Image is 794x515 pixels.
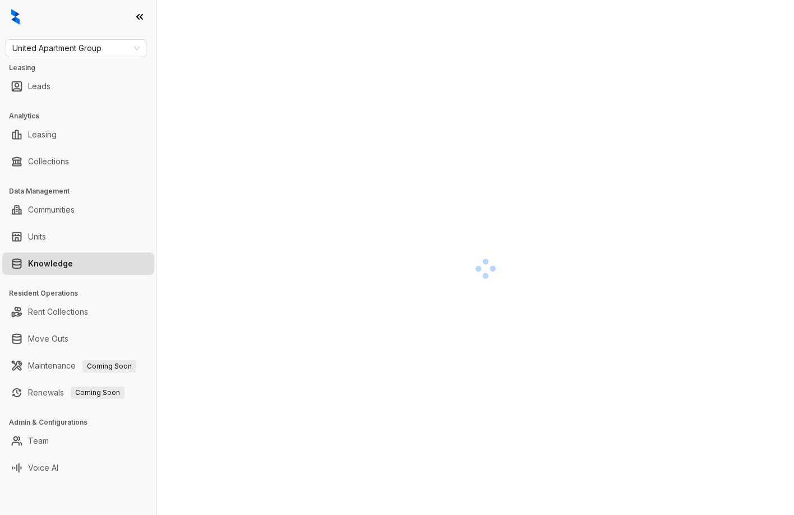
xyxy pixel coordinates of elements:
h3: Analytics [9,111,156,121]
li: Leads [2,75,154,98]
span: Coming Soon [71,387,124,399]
span: Coming Soon [82,360,136,373]
li: Renewals [2,381,154,404]
li: Units [2,226,154,248]
a: Voice AI [28,457,58,479]
li: Collections [2,150,154,173]
a: Rent Collections [28,301,88,323]
a: Knowledge [28,252,73,275]
a: Move Outs [28,328,68,350]
li: Rent Collections [2,301,154,323]
li: Leasing [2,123,154,146]
h3: Resident Operations [9,288,156,298]
h3: Leasing [9,63,156,73]
li: Knowledge [2,252,154,275]
a: Leasing [28,123,57,146]
h3: Admin & Configurations [9,417,156,427]
li: Communities [2,199,154,221]
a: Leads [28,75,50,98]
li: Team [2,430,154,452]
a: Communities [28,199,75,221]
li: Move Outs [2,328,154,350]
a: Collections [28,150,69,173]
a: Units [28,226,46,248]
a: RenewalsComing Soon [28,381,124,404]
h3: Data Management [9,186,156,196]
a: Team [28,430,49,452]
img: logo [11,9,20,25]
span: United Apartment Group [12,40,140,57]
li: Voice AI [2,457,154,479]
li: Maintenance [2,355,154,377]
